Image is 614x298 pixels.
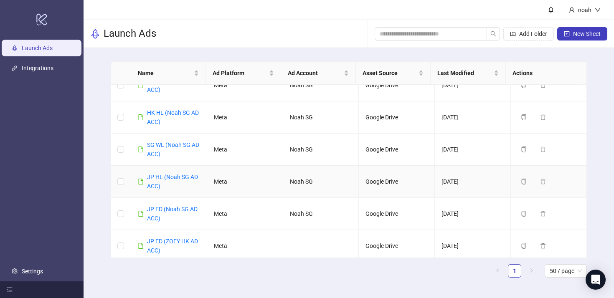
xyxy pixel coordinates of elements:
[356,62,431,85] th: Asset Source
[22,268,43,275] a: Settings
[359,134,435,166] td: Google Drive
[90,29,100,39] span: rocket
[131,62,206,85] th: Name
[104,27,156,40] h3: Launch Ads
[147,238,198,254] a: JP ED (ZOEY HK AD ACC)
[359,198,435,230] td: Google Drive
[22,65,53,71] a: Integrations
[359,166,435,198] td: Google Drive
[138,243,144,249] span: file
[147,206,198,222] a: JP ED (Noah SG AD ACC)
[359,101,435,134] td: Google Drive
[508,264,521,278] li: 1
[7,287,13,293] span: menu-fold
[557,27,607,40] button: New Sheet
[363,68,417,78] span: Asset Source
[283,69,359,101] td: Noah SG
[545,264,587,278] div: Page Size
[437,68,492,78] span: Last Modified
[435,69,511,101] td: [DATE]
[521,243,527,249] span: copy
[207,134,283,166] td: Meta
[147,109,199,125] a: HK HL (Noah SG AD ACC)
[586,270,606,290] div: Open Intercom Messenger
[569,7,575,13] span: user
[283,198,359,230] td: Noah SG
[521,114,527,120] span: copy
[435,101,511,134] td: [DATE]
[575,5,595,15] div: noah
[435,198,511,230] td: [DATE]
[359,69,435,101] td: Google Drive
[281,62,356,85] th: Ad Account
[206,62,281,85] th: Ad Platform
[491,264,505,278] button: left
[540,179,546,184] span: delete
[506,62,581,85] th: Actions
[540,82,546,88] span: delete
[138,82,144,88] span: file
[283,166,359,198] td: Noah SG
[503,27,554,40] button: Add Folder
[147,141,199,157] a: SG WL (Noah SG AD ACC)
[508,265,521,277] a: 1
[529,268,534,273] span: right
[207,101,283,134] td: Meta
[521,146,527,152] span: copy
[491,264,505,278] li: Previous Page
[540,114,546,120] span: delete
[573,30,601,37] span: New Sheet
[540,146,546,152] span: delete
[521,179,527,184] span: copy
[138,68,192,78] span: Name
[519,30,547,37] span: Add Folder
[283,134,359,166] td: Noah SG
[495,268,500,273] span: left
[510,31,516,37] span: folder-add
[564,31,570,37] span: plus-square
[490,31,496,37] span: search
[431,62,505,85] th: Last Modified
[207,166,283,198] td: Meta
[22,45,53,51] a: Launch Ads
[283,101,359,134] td: Noah SG
[595,7,601,13] span: down
[521,82,527,88] span: copy
[540,211,546,217] span: delete
[207,198,283,230] td: Meta
[138,179,144,184] span: file
[147,174,198,189] a: JP HL (Noah SG AD ACC)
[138,146,144,152] span: file
[548,7,554,13] span: bell
[288,68,342,78] span: Ad Account
[283,230,359,262] td: -
[207,230,283,262] td: Meta
[525,264,538,278] button: right
[435,230,511,262] td: [DATE]
[138,211,144,217] span: file
[138,114,144,120] span: file
[435,134,511,166] td: [DATE]
[525,264,538,278] li: Next Page
[521,211,527,217] span: copy
[540,243,546,249] span: delete
[550,265,582,277] span: 50 / page
[359,230,435,262] td: Google Drive
[213,68,267,78] span: Ad Platform
[207,69,283,101] td: Meta
[435,166,511,198] td: [DATE]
